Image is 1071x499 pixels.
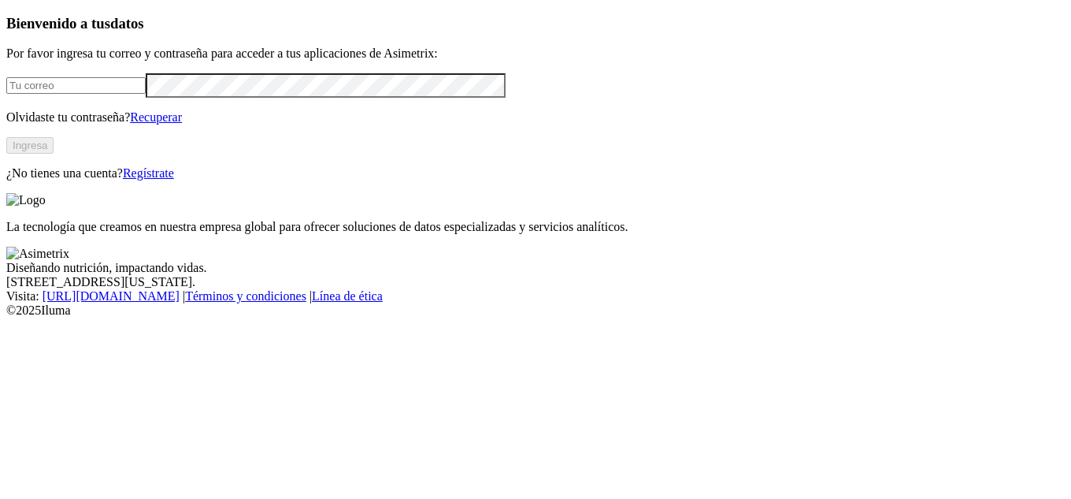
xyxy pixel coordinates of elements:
[6,303,1065,318] div: © 2025 Iluma
[6,15,1065,32] h3: Bienvenido a tus
[130,110,182,124] a: Recuperar
[312,289,383,303] a: Línea de ética
[110,15,144,32] span: datos
[6,261,1065,275] div: Diseñando nutrición, impactando vidas.
[6,166,1065,181] p: ¿No tienes una cuenta?
[6,110,1065,125] p: Olvidaste tu contraseña?
[123,166,174,180] a: Regístrate
[6,193,46,207] img: Logo
[6,137,54,154] button: Ingresa
[6,220,1065,234] p: La tecnología que creamos en nuestra empresa global para ofrecer soluciones de datos especializad...
[6,247,69,261] img: Asimetrix
[6,275,1065,289] div: [STREET_ADDRESS][US_STATE].
[43,289,180,303] a: [URL][DOMAIN_NAME]
[6,47,1065,61] p: Por favor ingresa tu correo y contraseña para acceder a tus aplicaciones de Asimetrix:
[185,289,306,303] a: Términos y condiciones
[6,289,1065,303] div: Visita : | |
[6,77,146,94] input: Tu correo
